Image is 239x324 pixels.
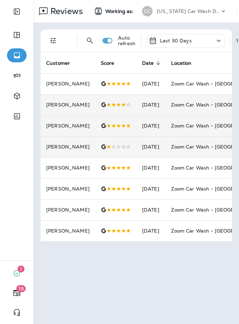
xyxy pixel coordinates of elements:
td: [DATE] [136,199,166,220]
p: [PERSON_NAME] [46,165,90,171]
p: [PERSON_NAME] [46,81,90,87]
p: [PERSON_NAME] [46,186,90,192]
p: [PERSON_NAME] [46,123,90,129]
p: [PERSON_NAME] [46,207,90,213]
span: Date [142,60,163,66]
span: Location [171,60,191,66]
span: Working as: [105,8,135,14]
span: Score [101,60,114,66]
span: Customer [46,60,79,66]
button: Expand Sidebar [7,5,27,19]
p: Auto refresh [118,35,135,46]
span: Customer [46,60,70,66]
button: Filters [46,34,60,48]
button: Search Reviews [83,34,97,48]
button: 1 [7,266,27,280]
span: Location [171,60,201,66]
td: [DATE] [136,115,166,136]
td: [DATE] [136,73,166,94]
p: [PERSON_NAME] [46,102,90,108]
td: [DATE] [136,220,166,241]
p: [PERSON_NAME] [46,228,90,234]
p: [US_STATE] Car Wash DBA Zoom Car Wash [157,8,220,14]
p: Last 30 Days [160,38,192,43]
p: [PERSON_NAME] [46,144,90,150]
div: CC [142,6,153,16]
span: 19 [16,285,26,292]
td: [DATE] [136,178,166,199]
td: [DATE] [136,157,166,178]
span: Date [142,60,154,66]
p: Reviews [48,6,83,16]
td: [DATE] [136,94,166,115]
span: Score [101,60,124,66]
span: 1 [17,266,24,273]
button: 19 [7,286,27,300]
td: [DATE] [136,136,166,157]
